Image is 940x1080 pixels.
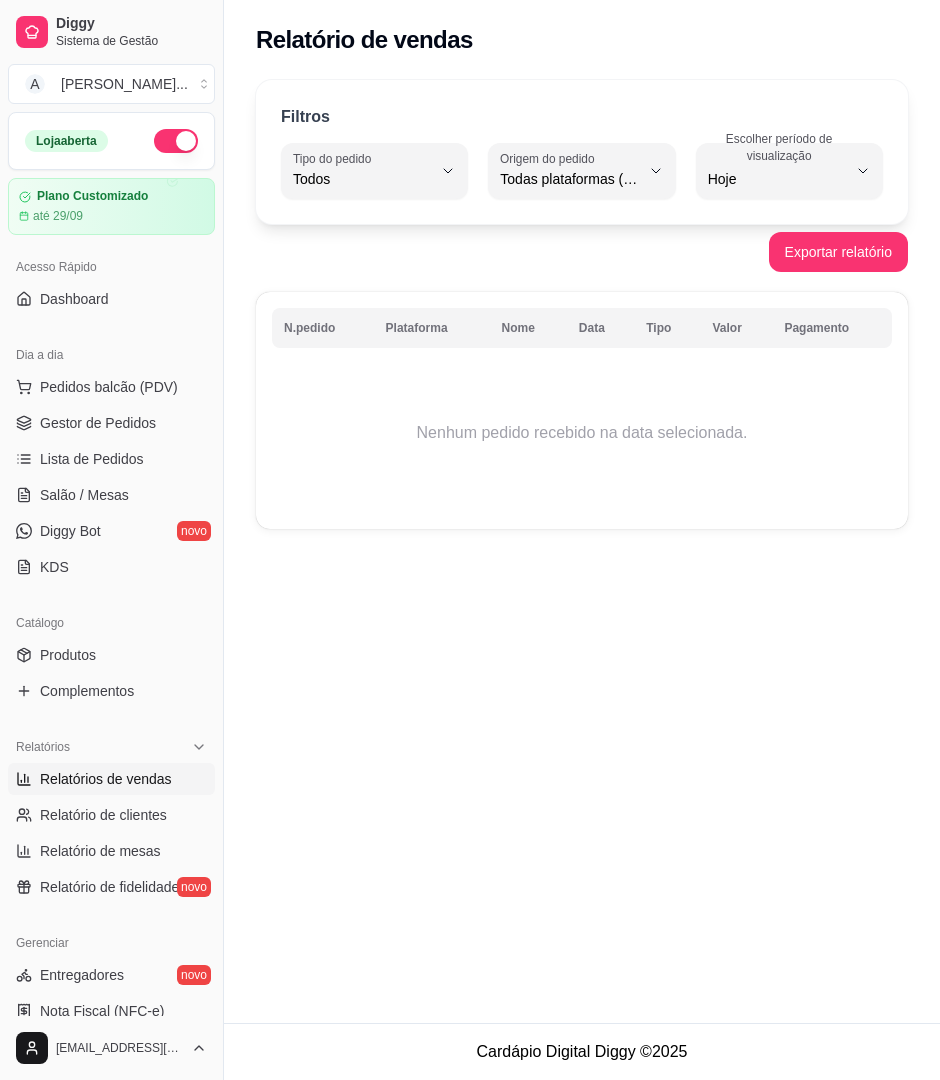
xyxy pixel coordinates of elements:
[40,805,167,825] span: Relatório de clientes
[224,1023,940,1080] footer: Cardápio Digital Diggy © 2025
[8,178,215,235] a: Plano Customizadoaté 29/09
[490,308,567,348] th: Nome
[16,739,70,755] span: Relatórios
[33,208,83,224] article: até 29/09
[8,64,215,104] button: Select a team
[40,769,172,789] span: Relatórios de vendas
[8,515,215,547] a: Diggy Botnovo
[272,308,374,348] th: N.pedido
[500,150,601,167] label: Origem do pedido
[25,74,45,94] span: A
[56,33,207,49] span: Sistema de Gestão
[8,835,215,867] a: Relatório de mesas
[40,377,178,397] span: Pedidos balcão (PDV)
[8,639,215,671] a: Produtos
[708,130,857,164] label: Escolher período de visualização
[8,371,215,403] button: Pedidos balcão (PDV)
[8,551,215,583] a: KDS
[696,143,883,199] button: Escolher período de visualizaçãoHoje
[8,675,215,707] a: Complementos
[56,15,207,33] span: Diggy
[154,129,198,153] button: Alterar Status
[281,143,468,199] button: Tipo do pedidoTodos
[700,308,772,348] th: Valor
[769,232,908,272] button: Exportar relatório
[293,150,378,167] label: Tipo do pedido
[8,1024,215,1072] button: [EMAIL_ADDRESS][DOMAIN_NAME]
[40,521,101,541] span: Diggy Bot
[500,169,639,189] span: Todas plataformas (Diggy, iFood)
[8,339,215,371] div: Dia a dia
[61,74,188,94] div: [PERSON_NAME] ...
[8,607,215,639] div: Catálogo
[634,308,700,348] th: Tipo
[40,413,156,433] span: Gestor de Pedidos
[8,251,215,283] div: Acesso Rápido
[281,105,330,129] p: Filtros
[40,965,124,985] span: Entregadores
[37,189,148,204] article: Plano Customizado
[8,799,215,831] a: Relatório de clientes
[40,1001,164,1021] span: Nota Fiscal (NFC-e)
[40,877,179,897] span: Relatório de fidelidade
[40,449,144,469] span: Lista de Pedidos
[708,169,847,189] span: Hoje
[272,353,892,513] td: Nenhum pedido recebido na data selecionada.
[8,763,215,795] a: Relatórios de vendas
[8,959,215,991] a: Entregadoresnovo
[40,485,129,505] span: Salão / Mesas
[25,130,108,152] div: Loja aberta
[488,143,675,199] button: Origem do pedidoTodas plataformas (Diggy, iFood)
[374,308,490,348] th: Plataforma
[8,927,215,959] div: Gerenciar
[567,308,634,348] th: Data
[8,8,215,56] a: DiggySistema de Gestão
[256,24,473,56] h2: Relatório de vendas
[8,479,215,511] a: Salão / Mesas
[8,283,215,315] a: Dashboard
[40,681,134,701] span: Complementos
[8,407,215,439] a: Gestor de Pedidos
[293,169,432,189] span: Todos
[56,1040,183,1056] span: [EMAIL_ADDRESS][DOMAIN_NAME]
[8,443,215,475] a: Lista de Pedidos
[40,645,96,665] span: Produtos
[8,871,215,903] a: Relatório de fidelidadenovo
[40,841,161,861] span: Relatório de mesas
[8,995,215,1027] a: Nota Fiscal (NFC-e)
[772,308,892,348] th: Pagamento
[40,557,69,577] span: KDS
[40,289,109,309] span: Dashboard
